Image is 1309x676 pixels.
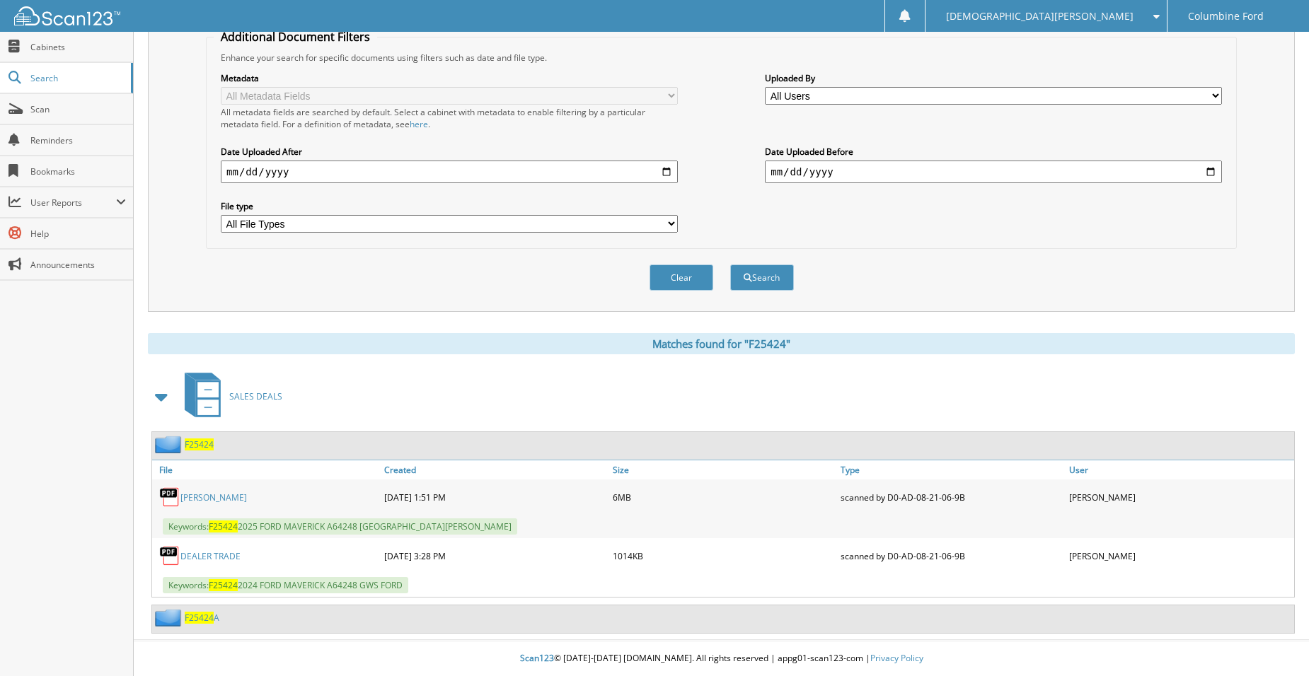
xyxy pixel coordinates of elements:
div: Matches found for "F25424" [148,333,1295,354]
span: Scan [30,103,126,115]
span: Reminders [30,134,126,146]
div: scanned by D0-AD-08-21-06-9B [837,483,1066,511]
a: File [152,460,381,479]
span: User Reports [30,197,116,209]
img: folder2.png [155,436,185,453]
span: SALES DEALS [229,390,282,402]
a: F25424A [185,612,219,624]
label: Date Uploaded After [221,146,678,158]
span: Help [30,228,126,240]
span: Keywords: 2025 FORD MAVERICK A64248 [GEOGRAPHIC_DATA][PERSON_NAME] [163,518,517,535]
input: start [221,161,678,183]
div: scanned by D0-AD-08-21-06-9B [837,542,1066,570]
label: Date Uploaded Before [765,146,1222,158]
button: Clear [650,264,713,291]
div: [PERSON_NAME] [1066,483,1294,511]
a: Created [381,460,609,479]
span: Announcements [30,259,126,271]
a: here [410,118,428,130]
label: File type [221,200,678,212]
iframe: Chat Widget [1238,608,1309,676]
img: folder2.png [155,609,185,627]
a: Privacy Policy [870,652,923,664]
span: F25424 [185,612,214,624]
span: Keywords: 2024 FORD MAVERICK A64248 GWS FORD [163,577,408,593]
img: scan123-logo-white.svg [14,6,120,25]
span: [DEMOGRAPHIC_DATA][PERSON_NAME] [946,12,1134,21]
span: Cabinets [30,41,126,53]
span: Columbine Ford [1188,12,1264,21]
div: [DATE] 3:28 PM [381,542,609,570]
a: SALES DEALS [176,368,282,424]
div: Enhance your search for specific documents using filters such as date and file type. [214,52,1229,64]
div: [PERSON_NAME] [1066,542,1294,570]
span: Scan123 [520,652,554,664]
img: PDF.png [159,545,180,566]
a: Size [609,460,838,479]
div: © [DATE]-[DATE] [DOMAIN_NAME]. All rights reserved | appg01-scan123-com | [134,641,1309,676]
a: Type [837,460,1066,479]
div: [DATE] 1:51 PM [381,483,609,511]
a: DEALER TRADE [180,550,241,562]
legend: Additional Document Filters [214,29,377,45]
a: F25424 [185,438,214,450]
div: 6MB [609,483,838,511]
span: Search [30,72,124,84]
button: Search [730,264,794,291]
label: Metadata [221,72,678,84]
label: Uploaded By [765,72,1222,84]
div: All metadata fields are searched by default. Select a cabinet with metadata to enable filtering b... [221,106,678,130]
img: PDF.png [159,486,180,508]
input: end [765,161,1222,183]
div: 1014KB [609,542,838,570]
span: Bookmarks [30,165,126,177]
span: F25424 [209,520,238,532]
a: User [1066,460,1294,479]
span: F25424 [209,579,238,591]
a: [PERSON_NAME] [180,491,247,503]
